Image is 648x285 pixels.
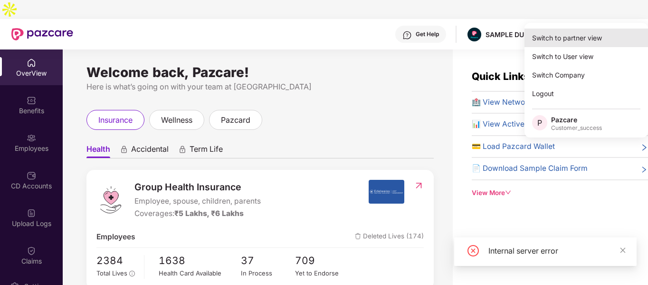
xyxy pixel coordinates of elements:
[524,84,648,103] div: Logout
[129,271,135,276] span: info-circle
[505,189,512,196] span: down
[551,115,602,124] div: Pazcare
[524,29,648,47] div: Switch to partner view
[472,118,550,130] span: 📊 View Active Claims
[134,196,261,207] span: Employee, spouse, children, parents
[472,163,588,174] span: 📄 Download Sample Claim Form
[178,145,187,154] div: animation
[86,69,434,76] div: Welcome back, Pazcare!
[86,81,434,93] div: Here is what’s going on with your team at [GEOGRAPHIC_DATA]
[369,180,404,204] img: insurerIcon
[27,58,36,68] img: svg+xml;base64,PHN2ZyBpZD0iSG9tZSIgeG1sbnM9Imh0dHA6Ly93d3cudzMub3JnLzIwMDAvc3ZnIiB3aWR0aD0iMjAiIG...
[619,247,626,254] span: close
[131,144,169,158] span: Accidental
[295,253,350,268] span: 709
[640,165,648,174] span: right
[488,245,625,256] div: Internal server error
[11,28,73,40] img: New Pazcare Logo
[221,114,250,126] span: pazcard
[159,253,240,268] span: 1638
[355,233,361,239] img: deleteIcon
[134,208,261,219] div: Coverages:
[472,141,555,152] span: 💳 Load Pazcard Wallet
[98,114,133,126] span: insurance
[486,30,546,39] div: SAMPLE DUMMY 1
[467,28,481,41] img: Pazcare_Alternative_logo-01-01.png
[402,30,412,40] img: svg+xml;base64,PHN2ZyBpZD0iSGVscC0zMngzMiIgeG1sbnM9Imh0dHA6Ly93d3cudzMub3JnLzIwMDAvc3ZnIiB3aWR0aD...
[472,188,648,198] div: View More
[472,97,567,108] span: 🏥 View Network Hospitals
[174,209,244,218] span: ₹5 Lakhs, ₹6 Lakhs
[27,246,36,256] img: svg+xml;base64,PHN2ZyBpZD0iQ2xhaW0iIHhtbG5zPSJodHRwOi8vd3d3LnczLm9yZy8yMDAwL3N2ZyIgd2lkdGg9IjIwIi...
[96,186,125,214] img: logo
[241,253,295,268] span: 37
[524,66,648,84] div: Switch Company
[161,114,192,126] span: wellness
[414,181,424,190] img: RedirectIcon
[96,231,135,243] span: Employees
[467,245,479,256] span: close-circle
[472,70,529,82] span: Quick Links
[27,208,36,218] img: svg+xml;base64,PHN2ZyBpZD0iVXBsb2FkX0xvZ3MiIGRhdGEtbmFtZT0iVXBsb2FkIExvZ3MiIHhtbG5zPSJodHRwOi8vd3...
[190,144,223,158] span: Term Life
[416,30,439,38] div: Get Help
[551,124,602,132] div: Customer_success
[96,253,137,268] span: 2384
[27,171,36,180] img: svg+xml;base64,PHN2ZyBpZD0iQ0RfQWNjb3VudHMiIGRhdGEtbmFtZT0iQ0QgQWNjb3VudHMiIHhtbG5zPSJodHRwOi8vd3...
[159,268,240,278] div: Health Card Available
[640,143,648,152] span: right
[537,117,542,128] span: P
[295,268,350,278] div: Yet to Endorse
[134,180,261,195] span: Group Health Insurance
[96,269,127,277] span: Total Lives
[241,268,295,278] div: In Process
[524,47,648,66] div: Switch to User view
[27,96,36,105] img: svg+xml;base64,PHN2ZyBpZD0iQmVuZWZpdHMiIHhtbG5zPSJodHRwOi8vd3d3LnczLm9yZy8yMDAwL3N2ZyIgd2lkdGg9Ij...
[27,133,36,143] img: svg+xml;base64,PHN2ZyBpZD0iRW1wbG95ZWVzIiB4bWxucz0iaHR0cDovL3d3dy53My5vcmcvMjAwMC9zdmciIHdpZHRoPS...
[355,231,424,243] span: Deleted Lives (174)
[86,144,110,158] span: Health
[120,145,128,154] div: animation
